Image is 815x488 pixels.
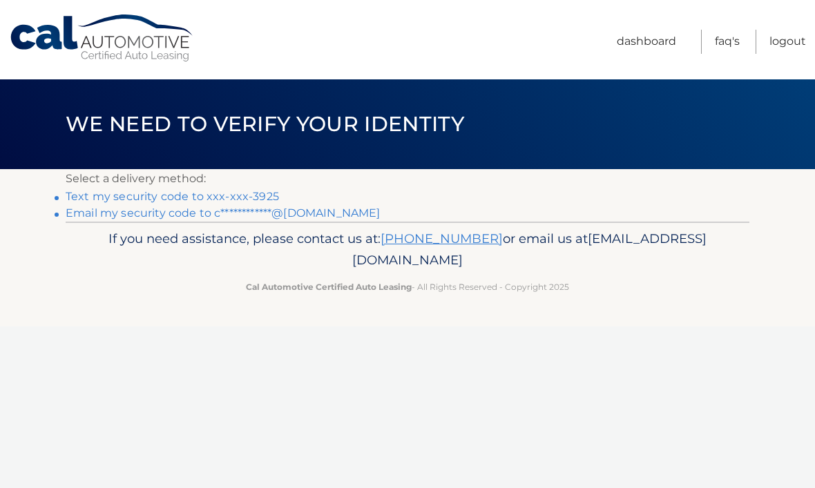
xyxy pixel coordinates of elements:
[66,190,279,203] a: Text my security code to xxx-xxx-3925
[66,169,749,188] p: Select a delivery method:
[715,30,740,54] a: FAQ's
[381,231,503,246] a: [PHONE_NUMBER]
[75,280,740,294] p: - All Rights Reserved - Copyright 2025
[66,111,464,137] span: We need to verify your identity
[246,282,412,292] strong: Cal Automotive Certified Auto Leasing
[75,228,740,272] p: If you need assistance, please contact us at: or email us at
[617,30,676,54] a: Dashboard
[9,14,195,63] a: Cal Automotive
[769,30,806,54] a: Logout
